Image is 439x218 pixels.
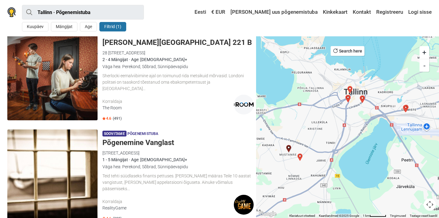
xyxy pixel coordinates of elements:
button: Search here [331,46,365,56]
div: 28 [STREET_ADDRESS] [102,49,254,56]
a: Eesti [189,7,208,18]
div: [STREET_ADDRESS] [102,150,254,156]
img: Baker Street 221 B [7,30,98,120]
div: 1 - 5 Mängijat · Age: [DEMOGRAPHIC_DATA]+ [102,156,254,163]
div: Paranoia [402,105,409,112]
div: Hääl pimedusest [359,96,366,103]
span: Soovitame [102,131,127,136]
button: Filtrid (1) [99,22,126,31]
div: Lastekodu saladus [344,95,352,102]
button: + [419,46,429,59]
img: Nowescape logo [7,7,16,17]
div: Red Alert [346,86,354,93]
img: Star [102,117,105,120]
div: The Room [102,105,234,111]
button: - [419,59,429,72]
button: Mängijat [51,22,77,31]
button: Klaviatuuri otseteed [289,214,315,218]
a: Google Mapsis selle piirkonna avamine (avaneb uues aknas) [258,210,278,218]
button: Kuupäev [22,22,48,31]
img: RealityGame [234,195,254,215]
a: Kinkekaart [321,7,349,18]
a: Tingimused [390,214,406,217]
div: Võlurite kool [296,154,304,161]
a: Logi sisse [407,7,432,18]
a: [PERSON_NAME] uus põgenemistuba [229,7,319,18]
div: Põgenemine Vanglast [285,145,292,152]
span: Kaardiandmed ©2025 Google [319,214,359,217]
div: RealityGame [102,205,234,211]
a: Registreeru [375,7,405,18]
a: Teatage veast kaardil [410,214,437,217]
button: Kaardikaamera juhtnupud [424,198,436,211]
img: The Room [234,95,254,114]
input: proovi “Tallinn” [22,5,144,20]
img: Eesti [190,10,195,14]
div: Korraldaja [102,198,234,205]
button: Kaardi mõõtkava: 1 km 51 piksli kohta [361,214,388,218]
div: 2 Paranoid [402,105,410,112]
span: 4.6 [102,116,111,121]
span: 1 km [363,214,369,217]
div: Väga hea: Perekond, Sõbrad, Sünnipäevapidu [102,63,254,70]
div: Korraldaja [102,98,234,105]
h5: Põgenemine Vanglast [102,138,254,147]
div: Shambala [359,96,366,103]
div: Väga hea: Perekond, Sõbrad, Sünnipäevapidu [102,163,254,170]
a: Kontakt [351,7,373,18]
a: € EUR [210,7,227,18]
div: 2 - 4 Mängijat · Age: [DEMOGRAPHIC_DATA]+ [102,56,254,63]
span: Põgenemistuba [127,131,159,137]
button: Age [80,22,97,31]
div: Teid tehti süüdlaseks finants pettuses. [PERSON_NAME] määras Teile 10 aastat vangistust, [PERSON_... [102,173,254,192]
span: (491) [113,116,122,121]
img: Google [258,210,278,218]
div: Sherlocki eemalviibimine ajal on toimunud rida metsikuid mõrvasid. Londoni politsei on taaskord t... [102,73,254,92]
h5: [PERSON_NAME][GEOGRAPHIC_DATA] 221 B [102,38,254,47]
